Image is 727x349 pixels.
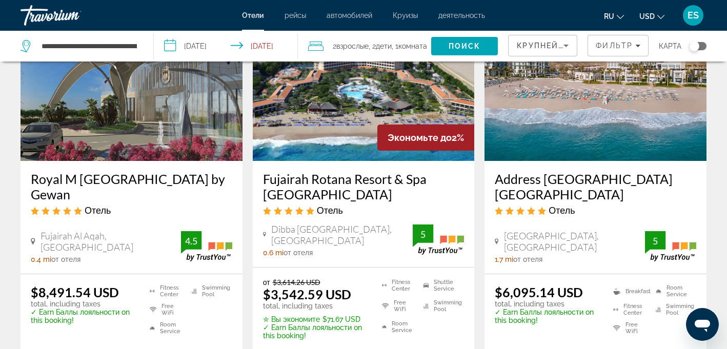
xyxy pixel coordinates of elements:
[495,284,583,300] ins: $6,095.14 USD
[377,125,474,151] div: 2%
[596,42,633,50] span: Фильтр
[273,278,320,286] del: $3,614.26 USD
[604,12,614,20] span: ru
[263,302,369,310] p: total, including taxes
[495,308,600,324] p: ✓ Earn Баллы лояльности on this booking!
[377,298,419,314] li: Free WiFi
[31,284,119,300] ins: $8,491.54 USD
[263,315,369,323] p: $71.67 USD
[686,308,719,341] iframe: Кнопка запуска окна обмена сообщениями
[154,31,297,61] button: Select check in and out date
[31,308,137,324] p: ✓ Earn Баллы лояльности on this booking!
[645,235,665,247] div: 5
[376,42,392,50] span: Дети
[688,10,699,20] span: ES
[285,11,306,19] a: рейсы
[639,12,655,20] span: USD
[181,235,201,247] div: 4.5
[393,11,418,19] a: Круизы
[31,171,232,202] a: Royal M [GEOGRAPHIC_DATA] by Gewan
[187,284,232,298] li: Swimming Pool
[588,35,649,56] button: Filters
[284,249,313,257] span: от отеля
[51,255,80,263] span: от отеля
[608,321,651,335] li: Free WiFi
[495,171,696,202] a: Address [GEOGRAPHIC_DATA] [GEOGRAPHIC_DATA]
[377,278,419,293] li: Fitness Center
[495,204,696,216] div: 5 star Hotel
[681,42,706,51] button: Toggle map
[263,171,465,202] a: Fujairah Rotana Resort & Spa [GEOGRAPHIC_DATA]
[263,204,465,216] div: 5 star Hotel
[604,9,624,24] button: Change language
[41,230,181,253] span: Fujairah Al Aqah, [GEOGRAPHIC_DATA]
[504,230,645,253] span: [GEOGRAPHIC_DATA], [GEOGRAPHIC_DATA]
[31,255,51,263] span: 0.4 mi
[263,323,369,340] p: ✓ Earn Баллы лояльности on this booking!
[263,315,320,323] span: ✮ Вы экономите
[418,278,464,293] li: Shuttle Service
[263,249,284,257] span: 0.6 mi
[388,132,452,143] span: Экономьте до
[413,228,433,240] div: 5
[369,39,392,53] span: , 2
[438,11,485,19] a: деятельность
[608,284,651,298] li: Breakfast
[31,204,232,216] div: 5 star Hotel
[608,303,651,316] li: Fitness Center
[327,11,372,19] a: автомобилей
[517,39,569,52] mat-select: Sort by
[85,204,111,216] span: Отель
[413,224,464,255] img: TrustYou guest rating badge
[431,37,498,55] button: Search
[645,231,696,261] img: TrustYou guest rating badge
[31,300,137,308] p: total, including taxes
[21,2,123,29] a: Travorium
[517,42,641,50] span: Крупнейшие сбережения
[549,204,575,216] span: Отель
[242,11,264,19] a: Отели
[495,300,600,308] p: total, including taxes
[392,39,427,53] span: , 1
[271,223,413,246] span: Dibba [GEOGRAPHIC_DATA], [GEOGRAPHIC_DATA]
[398,42,427,50] span: Комната
[263,278,270,286] span: от
[336,42,369,50] span: Взрослые
[651,303,696,316] li: Swimming Pool
[263,286,351,302] ins: $3,542.59 USD
[181,231,232,261] img: TrustYou guest rating badge
[145,303,187,316] li: Free WiFi
[680,5,706,26] button: User Menu
[333,39,369,53] span: 2
[651,284,696,298] li: Room Service
[449,42,481,50] span: Поиск
[513,255,542,263] span: от отеля
[639,9,664,24] button: Change currency
[377,319,419,335] li: Room Service
[145,321,187,335] li: Room Service
[145,284,187,298] li: Fitness Center
[418,298,464,314] li: Swimming Pool
[41,38,138,54] input: Search hotel destination
[317,204,343,216] span: Отель
[659,39,681,53] span: карта
[298,31,431,61] button: Travelers: 2 adults, 2 children
[495,255,513,263] span: 1.7 mi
